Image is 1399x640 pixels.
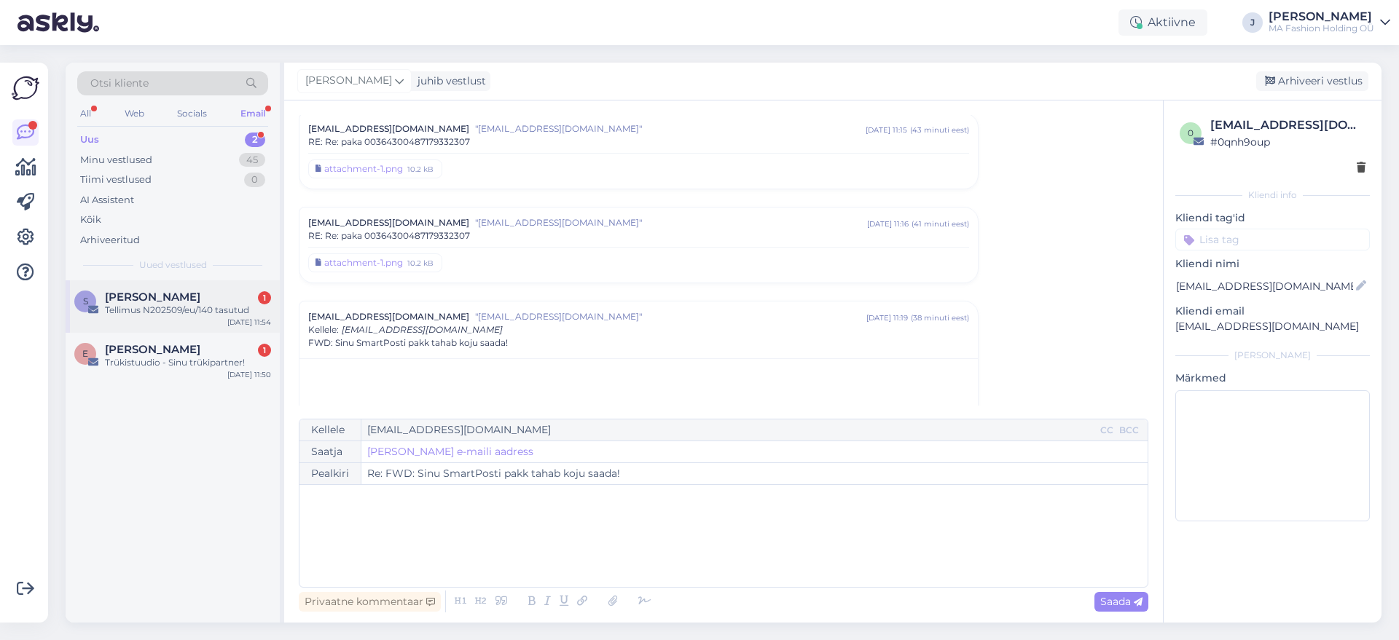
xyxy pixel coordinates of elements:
[227,369,271,380] div: [DATE] 11:50
[1175,349,1370,362] div: [PERSON_NAME]
[1175,319,1370,334] p: [EMAIL_ADDRESS][DOMAIN_NAME]
[406,256,435,269] div: 10.2 kB
[342,324,503,335] span: [EMAIL_ADDRESS][DOMAIN_NAME]
[77,104,94,123] div: All
[308,336,508,349] span: FWD: Sinu SmartPosti pakk tahab koju saada!
[227,317,271,328] div: [DATE] 11:54
[308,122,469,135] span: [EMAIL_ADDRESS][DOMAIN_NAME]
[299,463,361,484] div: Pealkiri
[299,419,361,441] div: Kellele
[12,74,39,102] img: Askly Logo
[412,74,486,89] div: juhib vestlust
[1175,189,1370,202] div: Kliendi info
[866,125,907,135] div: [DATE] 11:15
[80,213,101,227] div: Kõik
[1175,210,1370,226] p: Kliendi tag'id
[1175,256,1370,272] p: Kliendi nimi
[1176,278,1353,294] input: Lisa nimi
[1269,11,1374,23] div: [PERSON_NAME]
[867,218,909,229] div: [DATE] 11:16
[324,256,403,269] div: attachment-1.png
[80,153,152,167] div: Minu vestlused
[912,218,969,229] div: ( 41 minuti eest )
[238,104,268,123] div: Email
[244,173,265,187] div: 0
[80,173,152,187] div: Tiimi vestlused
[299,592,441,612] div: Privaatne kommentaar
[1175,371,1370,386] p: Märkmed
[105,356,271,369] div: Trükistuudio - Sinu trükipartner!
[1175,229,1370,250] input: Lisa tag
[174,104,210,123] div: Socials
[105,304,271,317] div: Tellimus N202509/eu/140 tasutud
[305,73,392,89] span: [PERSON_NAME]
[475,216,867,229] span: "[EMAIL_ADDRESS][DOMAIN_NAME]"
[361,419,1097,441] input: Recepient...
[308,229,470,242] span: RE: Re: paka 00364300487179332307
[83,296,88,307] span: S
[1118,9,1207,36] div: Aktiivne
[1242,12,1263,33] div: J
[475,122,866,135] span: "[EMAIL_ADDRESS][DOMAIN_NAME]"
[911,312,969,323] div: ( 38 minuti eest )
[866,312,908,323] div: [DATE] 11:19
[82,348,88,359] span: E
[308,135,470,149] span: RE: Re: paka 00364300487179332307
[1188,127,1194,138] span: 0
[1269,23,1374,34] div: MA Fashion Holding OÜ
[308,324,339,335] span: Kellele :
[1210,116,1365,134] div: [EMAIL_ADDRESS][DOMAIN_NAME]
[299,441,361,462] div: Saatja
[308,159,442,178] a: attachment-1.png10.2 kB
[90,76,149,91] span: Otsi kliente
[1269,11,1390,34] a: [PERSON_NAME]MA Fashion Holding OÜ
[105,291,200,304] span: Svetlana Satskova
[406,162,435,175] div: 10.2 kB
[367,444,533,459] a: [PERSON_NAME] e-maili aadress
[80,193,134,208] div: AI Assistent
[105,343,200,356] span: Eili Kuzko
[308,310,469,323] span: [EMAIL_ADDRESS][DOMAIN_NAME]
[80,133,99,147] div: Uus
[239,153,265,167] div: 45
[258,291,271,304] div: 1
[1210,134,1365,150] div: # 0qnh9oup
[1256,71,1368,91] div: Arhiveeri vestlus
[308,253,442,272] a: attachment-1.png10.2 kB
[139,258,207,272] span: Uued vestlused
[1116,424,1142,437] div: BCC
[475,310,866,323] span: "[EMAIL_ADDRESS][DOMAIN_NAME]"
[361,463,1148,484] input: Write subject here...
[308,216,469,229] span: [EMAIL_ADDRESS][DOMAIN_NAME]
[1097,424,1116,437] div: CC
[258,344,271,357] div: 1
[1100,595,1143,608] span: Saada
[80,233,140,248] div: Arhiveeritud
[1175,304,1370,319] p: Kliendi email
[324,162,403,175] div: attachment-1.png
[245,133,265,147] div: 2
[910,125,969,135] div: ( 43 minuti eest )
[122,104,147,123] div: Web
